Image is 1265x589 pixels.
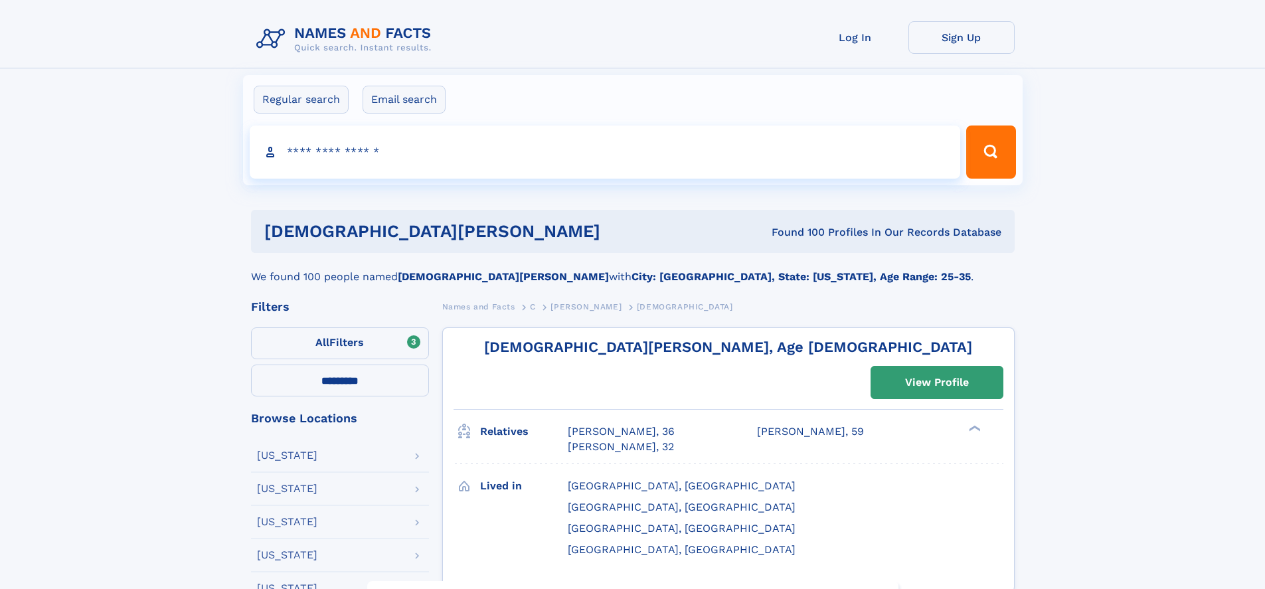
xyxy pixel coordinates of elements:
[254,86,349,114] label: Regular search
[966,126,1015,179] button: Search Button
[250,126,961,179] input: search input
[363,86,446,114] label: Email search
[480,420,568,443] h3: Relatives
[530,302,536,311] span: C
[257,450,317,461] div: [US_STATE]
[757,424,864,439] a: [PERSON_NAME], 59
[257,517,317,527] div: [US_STATE]
[568,501,796,513] span: [GEOGRAPHIC_DATA], [GEOGRAPHIC_DATA]
[966,424,981,433] div: ❯
[257,483,317,494] div: [US_STATE]
[568,543,796,556] span: [GEOGRAPHIC_DATA], [GEOGRAPHIC_DATA]
[484,339,972,355] a: [DEMOGRAPHIC_DATA][PERSON_NAME], Age [DEMOGRAPHIC_DATA]
[480,475,568,497] h3: Lived in
[568,479,796,492] span: [GEOGRAPHIC_DATA], [GEOGRAPHIC_DATA]
[550,298,622,315] a: [PERSON_NAME]
[908,21,1015,54] a: Sign Up
[251,301,429,313] div: Filters
[315,336,329,349] span: All
[442,298,515,315] a: Names and Facts
[251,21,442,57] img: Logo Names and Facts
[568,522,796,535] span: [GEOGRAPHIC_DATA], [GEOGRAPHIC_DATA]
[398,270,609,283] b: [DEMOGRAPHIC_DATA][PERSON_NAME]
[632,270,971,283] b: City: [GEOGRAPHIC_DATA], State: [US_STATE], Age Range: 25-35
[802,21,908,54] a: Log In
[251,412,429,424] div: Browse Locations
[251,327,429,359] label: Filters
[264,223,686,240] h1: [DEMOGRAPHIC_DATA][PERSON_NAME]
[251,253,1015,285] div: We found 100 people named with .
[530,298,536,315] a: C
[637,302,733,311] span: [DEMOGRAPHIC_DATA]
[686,225,1001,240] div: Found 100 Profiles In Our Records Database
[871,367,1003,398] a: View Profile
[905,367,969,398] div: View Profile
[568,440,674,454] a: [PERSON_NAME], 32
[550,302,622,311] span: [PERSON_NAME]
[568,424,675,439] a: [PERSON_NAME], 36
[257,550,317,560] div: [US_STATE]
